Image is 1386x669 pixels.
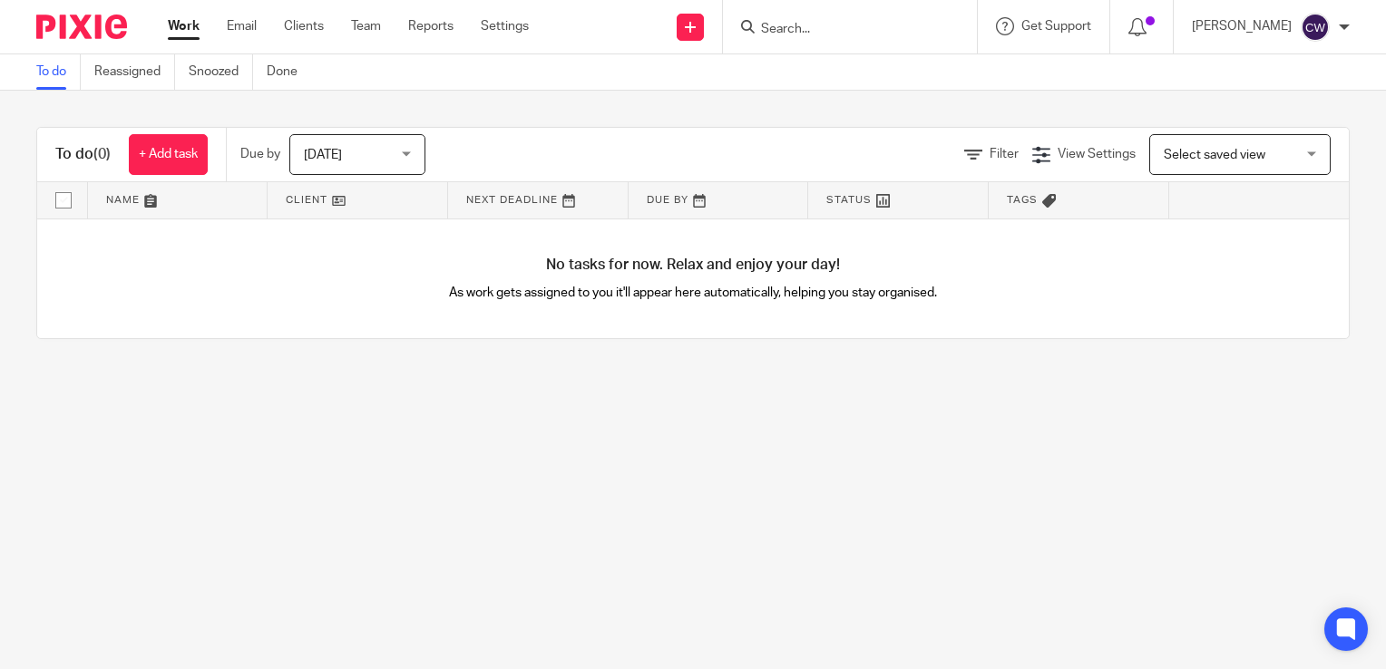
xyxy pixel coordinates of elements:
[240,145,280,163] p: Due by
[93,147,111,161] span: (0)
[267,54,311,90] a: Done
[759,22,922,38] input: Search
[94,54,175,90] a: Reassigned
[129,134,208,175] a: + Add task
[36,54,81,90] a: To do
[1301,13,1330,42] img: svg%3E
[351,17,381,35] a: Team
[1007,195,1038,205] span: Tags
[408,17,454,35] a: Reports
[189,54,253,90] a: Snoozed
[36,15,127,39] img: Pixie
[304,149,342,161] span: [DATE]
[990,148,1019,160] span: Filter
[1021,20,1091,33] span: Get Support
[366,284,1021,302] p: As work gets assigned to you it'll appear here automatically, helping you stay organised.
[37,256,1349,275] h4: No tasks for now. Relax and enjoy your day!
[168,17,200,35] a: Work
[55,145,111,164] h1: To do
[481,17,529,35] a: Settings
[284,17,324,35] a: Clients
[1058,148,1136,160] span: View Settings
[227,17,257,35] a: Email
[1164,149,1265,161] span: Select saved view
[1192,17,1292,35] p: [PERSON_NAME]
